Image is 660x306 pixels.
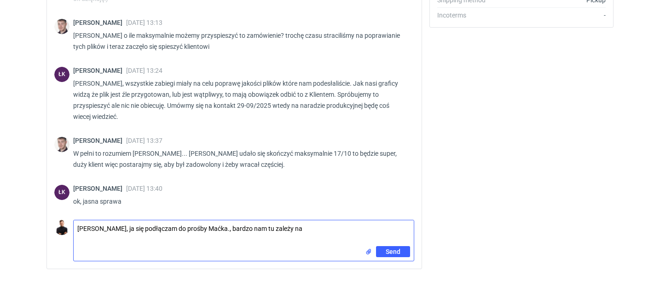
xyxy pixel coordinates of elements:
[54,220,69,235] img: Tomasz Kubiak
[504,11,606,20] div: -
[73,185,126,192] span: [PERSON_NAME]
[73,30,407,52] p: [PERSON_NAME] o ile maksymalnie możemy przyspieszyć to zamówienie? trochę czasu straciliśmy na po...
[73,148,407,170] p: W pełni to rozumiem [PERSON_NAME]... [PERSON_NAME] udało się skończyć maksymalnie 17/10 to będzie...
[386,248,400,255] span: Send
[54,19,69,34] img: Maciej Sikora
[73,78,407,122] p: [PERSON_NAME], wszystkie zabiegi miały na celu poprawę jakości plików które nam podesłaliście. Ja...
[73,67,126,74] span: [PERSON_NAME]
[54,67,69,82] div: Łukasz Kowalski
[54,185,69,200] figcaption: ŁK
[73,19,126,26] span: [PERSON_NAME]
[73,137,126,144] span: [PERSON_NAME]
[376,246,410,257] button: Send
[126,137,162,144] span: [DATE] 13:37
[126,185,162,192] span: [DATE] 13:40
[54,67,69,82] figcaption: ŁK
[437,11,504,20] div: Incoterms
[126,67,162,74] span: [DATE] 13:24
[126,19,162,26] span: [DATE] 13:13
[54,185,69,200] div: Łukasz Kowalski
[74,220,414,246] textarea: [PERSON_NAME], ja się podłączam do prośby Maćka., bardzo nam tu zależy na
[54,137,69,152] img: Maciej Sikora
[73,196,407,207] p: ok, jasna sprawa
